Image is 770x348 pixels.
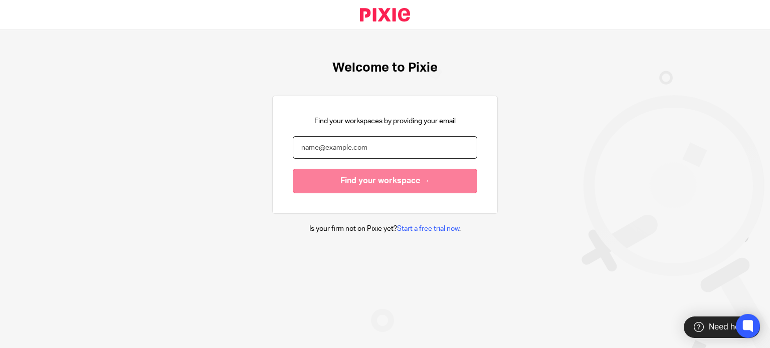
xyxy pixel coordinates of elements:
a: Start a free trial now [397,225,459,232]
p: Is your firm not on Pixie yet? . [309,224,461,234]
div: Need help? [684,316,760,338]
p: Find your workspaces by providing your email [314,116,456,126]
h1: Welcome to Pixie [332,60,438,76]
input: Find your workspace → [293,169,477,193]
input: name@example.com [293,136,477,159]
